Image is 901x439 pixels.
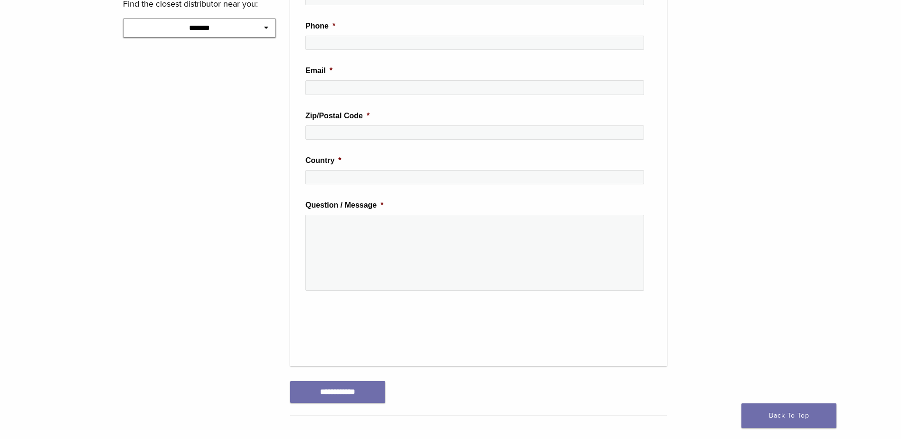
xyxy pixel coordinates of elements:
label: Email [305,66,332,76]
a: Back To Top [741,403,836,428]
iframe: reCAPTCHA [305,306,450,343]
label: Country [305,156,341,166]
label: Zip/Postal Code [305,111,370,121]
label: Question / Message [305,200,384,210]
label: Phone [305,21,335,31]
